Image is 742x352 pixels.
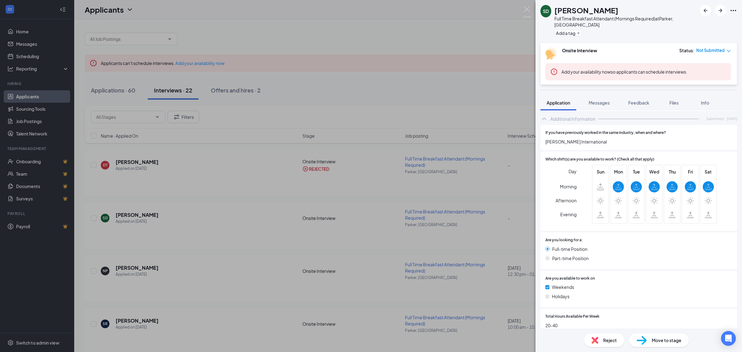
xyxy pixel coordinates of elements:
[540,115,548,122] svg: ChevronUp
[545,322,732,329] span: 20-40
[554,30,582,36] button: PlusAdd a tag
[545,237,583,243] span: Are you looking for a:
[730,7,737,14] svg: Ellipses
[700,5,711,16] button: ArrowLeftNew
[556,195,577,206] span: Afternoon
[547,100,570,105] span: Application
[554,15,697,28] div: Full Time Breakfast Attendant (Mornings Required) at Parker, [GEOGRAPHIC_DATA]
[702,7,709,14] svg: ArrowLeftNew
[679,47,694,54] div: Status :
[721,331,736,346] div: Open Intercom Messenger
[613,168,624,175] span: Mon
[706,116,724,121] span: Submitted:
[685,168,696,175] span: Fri
[703,168,714,175] span: Sat
[649,168,660,175] span: Wed
[552,255,589,262] span: Part-time Position
[554,5,618,15] h1: [PERSON_NAME]
[545,138,732,145] span: [PERSON_NAME] International
[550,68,558,75] svg: Error
[545,314,599,320] span: Total Hours Available Per Week
[715,5,726,16] button: ArrowRight
[552,293,569,300] span: Holidays
[552,284,574,290] span: Weekends
[603,337,617,344] span: Reject
[652,337,681,344] span: Move to stage
[589,100,610,105] span: Messages
[550,116,595,122] div: Additional Information
[543,8,549,14] div: SD
[727,49,731,53] span: down
[628,100,649,105] span: Feedback
[545,276,595,281] span: Are you available to work on
[577,31,580,35] svg: Plus
[545,157,654,162] span: Which shift(s) are you available to work? (Check all that apply)
[696,47,725,54] span: Not Submitted
[717,7,724,14] svg: ArrowRight
[552,246,587,252] span: Full-time Position
[631,168,642,175] span: Tue
[569,168,577,175] span: Day
[701,100,709,105] span: Info
[561,69,687,75] span: so applicants can schedule interviews.
[595,168,606,175] span: Sun
[560,209,577,220] span: Evening
[727,116,737,121] span: [DATE]
[669,100,679,105] span: Files
[562,48,597,53] b: Onsite Interview
[560,181,577,192] span: Morning
[545,130,666,136] span: If you have previously worked in the same industry, when and where?
[667,168,678,175] span: Thu
[561,69,611,75] button: Add your availability now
